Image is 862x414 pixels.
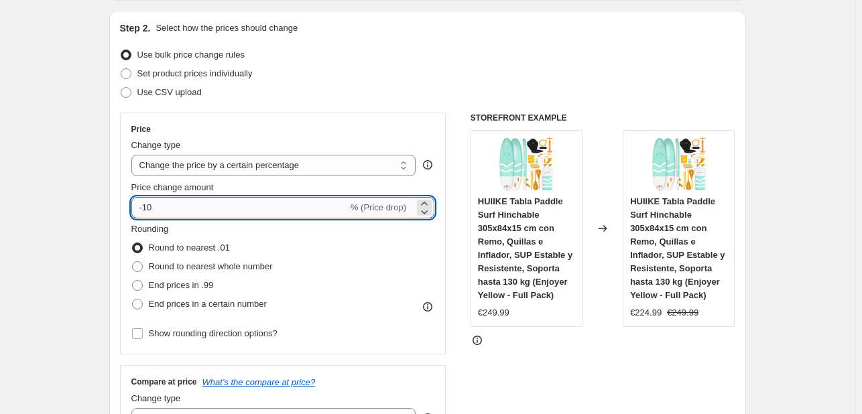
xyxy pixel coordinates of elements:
[202,377,316,387] button: What's the compare at price?
[131,393,181,403] span: Change type
[131,182,214,192] span: Price change amount
[499,137,553,191] img: 81LHSbZgm3L._AC_SL1500_80x.jpg
[471,113,735,123] h6: STOREFRONT EXAMPLE
[131,140,181,150] span: Change type
[149,280,214,290] span: End prices in .99
[478,306,509,320] div: €249.99
[131,224,169,234] span: Rounding
[421,158,434,171] div: help
[630,196,725,300] span: HUIIKE Tabla Paddle Surf Hinchable 305x84x15 cm con Remo, Quillas e Inflador, SUP Estable y Resis...
[131,376,197,387] h3: Compare at price
[351,202,406,212] span: % (Price drop)
[131,124,151,135] h3: Price
[478,196,572,300] span: HUIIKE Tabla Paddle Surf Hinchable 305x84x15 cm con Remo, Quillas e Inflador, SUP Estable y Resis...
[120,21,151,35] h2: Step 2.
[652,137,706,191] img: 81LHSbZgm3L._AC_SL1500_80x.jpg
[149,328,278,338] span: Show rounding direction options?
[137,68,253,78] span: Set product prices individually
[156,21,298,35] p: Select how the prices should change
[149,243,230,253] span: Round to nearest .01
[149,299,267,309] span: End prices in a certain number
[667,306,698,320] strike: €249.99
[137,50,245,60] span: Use bulk price change rules
[630,306,662,320] div: €224.99
[137,87,202,97] span: Use CSV upload
[149,261,273,271] span: Round to nearest whole number
[131,197,348,218] input: -15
